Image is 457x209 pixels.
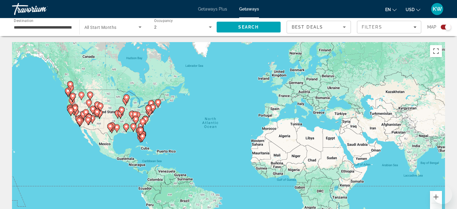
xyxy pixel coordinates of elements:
[217,22,281,32] button: Search
[238,25,259,29] span: Search
[433,185,452,204] iframe: Button to launch messaging window
[430,45,442,57] button: Toggle fullscreen view
[84,25,117,30] span: All Start Months
[385,7,391,12] span: en
[362,25,382,29] span: Filters
[427,23,436,31] span: Map
[239,7,259,11] a: Getaways
[154,19,173,23] span: Occupancy
[406,5,420,14] button: Change currency
[154,25,157,29] span: 2
[429,3,445,15] button: User Menu
[198,7,227,11] a: Getaways Plus
[430,191,442,203] button: Zoom in
[292,25,323,29] span: Best Deals
[433,6,442,12] span: KW
[12,1,72,17] a: Travorium
[385,5,397,14] button: Change language
[14,18,33,23] span: Destination
[292,23,346,31] mat-select: Sort by
[357,21,421,33] button: Filters
[406,7,415,12] span: USD
[14,24,72,31] input: Select destination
